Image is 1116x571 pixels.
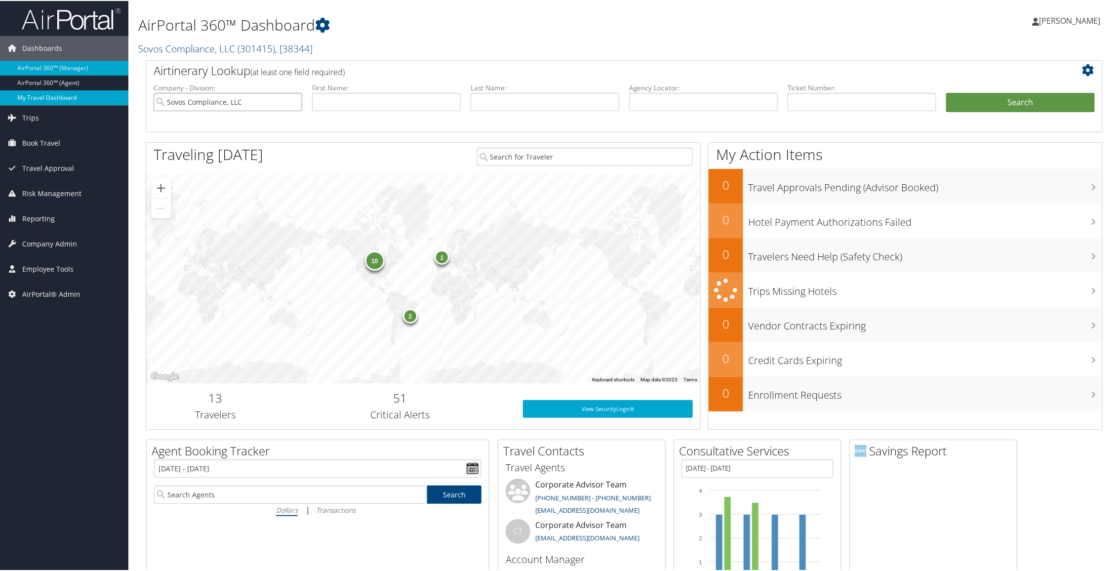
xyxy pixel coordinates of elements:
[855,444,867,456] img: domo-logo.png
[699,487,702,493] tspan: 4
[709,341,1102,376] a: 0Credit Cards Expiring
[154,503,481,515] div: |
[275,41,313,54] span: , [ 38344 ]
[679,442,841,458] h2: Consultative Services
[699,558,702,564] tspan: 1
[709,307,1102,341] a: 0Vendor Contracts Expiring
[748,209,1102,228] h3: Hotel Payment Authorizations Failed
[709,176,743,193] h2: 0
[22,130,60,155] span: Book Travel
[709,237,1102,272] a: 0Travelers Need Help (Safety Check)
[699,534,702,540] tspan: 2
[748,279,1102,297] h3: Trips Missing Hotels
[22,180,81,205] span: Risk Management
[312,82,461,92] label: First Name:
[748,244,1102,263] h3: Travelers Need Help (Safety Check)
[22,256,74,281] span: Employee Tools
[154,485,427,503] input: Search Agents
[535,532,639,541] a: [EMAIL_ADDRESS][DOMAIN_NAME]
[22,231,77,255] span: Company Admin
[292,407,509,421] h3: Critical Alerts
[709,272,1102,307] a: Trips Missing Hotels
[22,155,74,180] span: Travel Approval
[946,92,1095,112] button: Search
[748,313,1102,332] h3: Vendor Contracts Expiring
[788,82,936,92] label: Ticket Number:
[640,376,678,381] span: Map data ©2025
[503,442,665,458] h2: Travel Contacts
[154,82,302,92] label: Company - Division:
[154,407,278,421] h3: Travelers
[592,375,635,382] button: Keyboard shortcuts
[154,389,278,406] h2: 13
[151,198,171,217] button: Zoom out
[501,478,663,518] li: Corporate Advisor Team
[506,518,530,543] div: CT
[435,249,449,264] div: 1
[149,369,181,382] img: Google
[152,442,489,458] h2: Agent Booking Tracker
[151,177,171,197] button: Zoom in
[748,175,1102,194] h3: Travel Approvals Pending (Advisor Booked)
[471,82,619,92] label: Last Name:
[292,389,509,406] h2: 51
[276,504,298,514] i: Dollars
[709,349,743,366] h2: 0
[365,250,385,270] div: 10
[154,61,1015,78] h2: Airtinerary Lookup
[22,205,55,230] span: Reporting
[403,308,418,323] div: 2
[138,41,313,54] a: Sovos Compliance, LLC
[709,384,743,401] h2: 0
[22,281,80,306] span: AirPortal® Admin
[748,382,1102,401] h3: Enrollment Requests
[709,143,1102,164] h1: My Action Items
[709,245,743,262] h2: 0
[154,143,263,164] h1: Traveling [DATE]
[699,511,702,517] tspan: 3
[22,105,39,129] span: Trips
[316,504,356,514] i: Transactions
[709,168,1102,203] a: 0Travel Approvals Pending (Advisor Booked)
[22,6,120,30] img: airportal-logo.png
[748,348,1102,367] h3: Credit Cards Expiring
[238,41,275,54] span: ( 301415 )
[535,492,651,501] a: [PHONE_NUMBER] - [PHONE_NUMBER]
[149,369,181,382] a: Open this area in Google Maps (opens a new window)
[709,203,1102,237] a: 0Hotel Payment Authorizations Failed
[683,376,697,381] a: Terms
[138,14,786,35] h1: AirPortal 360™ Dashboard
[523,399,693,417] a: View SecurityLogic®
[501,518,663,550] li: Corporate Advisor Team
[535,505,639,514] a: [EMAIL_ADDRESS][DOMAIN_NAME]
[427,485,482,503] a: Search
[629,82,778,92] label: Agency Locator:
[506,552,658,566] h3: Account Manager
[709,376,1102,410] a: 0Enrollment Requests
[506,460,658,474] h3: Travel Agents
[1032,5,1110,35] a: [PERSON_NAME]
[250,66,345,77] span: (at least one field required)
[709,315,743,331] h2: 0
[22,35,62,60] span: Dashboards
[1039,14,1100,25] span: [PERSON_NAME]
[709,210,743,227] h2: 0
[477,147,693,165] input: Search for Traveler
[855,442,1017,458] h2: Savings Report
